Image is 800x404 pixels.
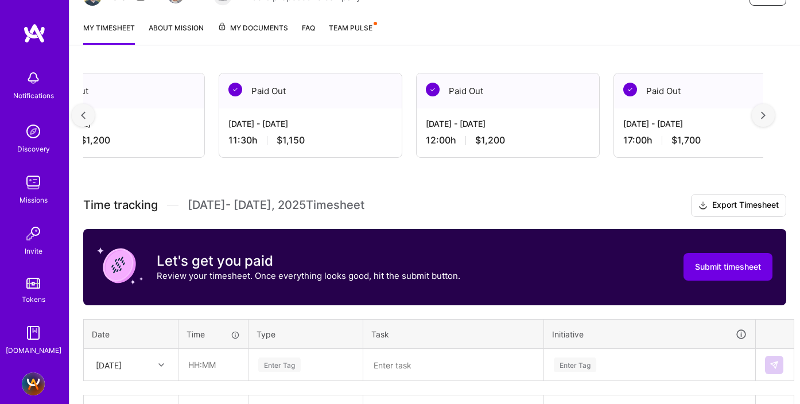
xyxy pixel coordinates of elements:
div: Notifications [13,90,54,102]
div: [DATE] - [DATE] [623,118,787,130]
i: icon Download [698,200,708,212]
div: [DOMAIN_NAME] [6,344,61,356]
div: 17:00 h [623,134,787,146]
div: [DATE] [96,359,122,371]
div: 12:00 h [426,134,590,146]
div: [DATE] - [DATE] [228,118,393,130]
a: A.Team - Full-stack Demand Growth team! [19,372,48,395]
a: About Mission [149,22,204,45]
span: $1,700 [671,134,701,146]
span: Team Pulse [329,24,372,32]
a: FAQ [302,22,315,45]
button: Export Timesheet [691,194,786,217]
a: My timesheet [83,22,135,45]
span: $1,200 [80,134,110,146]
div: 12:00 h [31,134,195,146]
a: Team Pulse [329,22,376,45]
img: Invite [22,222,45,245]
span: My Documents [218,22,288,34]
div: Initiative [552,328,747,341]
span: [DATE] - [DATE] , 2025 Timesheet [188,198,364,212]
img: guide book [22,321,45,344]
a: My Documents [218,22,288,45]
span: $1,150 [277,134,305,146]
img: logo [23,23,46,44]
i: icon Chevron [158,362,164,368]
img: bell [22,67,45,90]
div: Tokens [22,293,45,305]
div: [DATE] - [DATE] [31,118,195,130]
img: coin [97,243,143,289]
div: [DATE] - [DATE] [426,118,590,130]
img: A.Team - Full-stack Demand Growth team! [22,372,45,395]
p: Review your timesheet. Once everything looks good, hit the submit button. [157,270,460,282]
th: Type [248,319,363,349]
img: Paid Out [623,83,637,96]
div: 11:30 h [228,134,393,146]
input: HH:MM [179,349,247,380]
img: left [81,111,86,119]
img: Paid Out [228,83,242,96]
div: Missions [20,194,48,206]
th: Date [84,319,178,349]
th: Task [363,319,544,349]
img: discovery [22,120,45,143]
span: Submit timesheet [695,261,761,273]
div: Discovery [17,143,50,155]
img: tokens [26,278,40,289]
div: Paid Out [22,73,204,108]
img: Paid Out [426,83,440,96]
img: Submit [770,360,779,370]
div: Time [187,328,240,340]
div: Paid Out [417,73,599,108]
div: Paid Out [219,73,402,108]
div: Enter Tag [554,356,596,374]
img: right [761,111,766,119]
img: teamwork [22,171,45,194]
div: Enter Tag [258,356,301,374]
span: Time tracking [83,198,158,212]
button: Submit timesheet [684,253,772,281]
div: Paid Out [614,73,797,108]
h3: Let's get you paid [157,252,460,270]
span: $1,200 [475,134,505,146]
div: Invite [25,245,42,257]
